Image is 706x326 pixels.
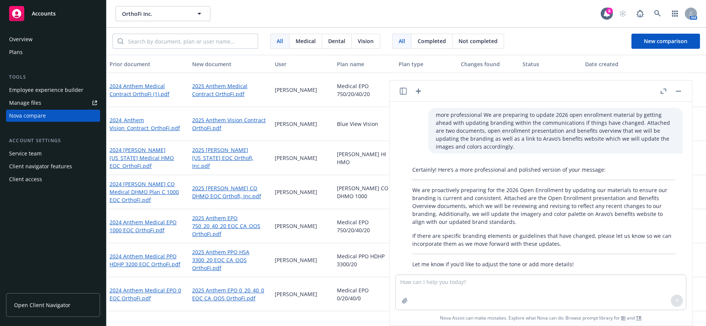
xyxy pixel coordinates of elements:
a: 2024 [PERSON_NAME] CO Medical DHMO Plan C 1000 EOC OrthoFi.pdf [110,180,186,204]
div: Medical PPO HDHP 3300/20 [334,243,396,277]
input: Search by document, plan or user name... [124,34,258,48]
div: [PERSON_NAME] CO DHMO 1000 [334,175,396,209]
div: Plans [9,46,23,58]
div: Status [523,60,579,68]
a: Plans [6,46,100,58]
div: Client access [9,173,42,185]
p: [PERSON_NAME] [275,188,317,196]
a: 2024 [PERSON_NAME] [US_STATE] Medical HMO EOC_OrthoFi.pdf [110,146,186,170]
div: Blue View Vision [334,107,396,141]
a: 2024_Anthem Vision_Contract_OrthoFi.pdf [110,116,186,132]
div: Tools [6,73,100,81]
a: 2025 [PERSON_NAME] CO DHMO EOC Orthofi, Inc.pdf [192,184,269,200]
a: Accounts [6,3,100,24]
p: We are proactively preparing for the 2026 Open Enrollment by updating our materials to ensure our... [412,186,675,226]
a: Switch app [667,6,683,21]
a: Overview [6,33,100,45]
a: 2024 Anthem Medical EPO 1000 EOC OrthoFi.pdf [110,218,186,234]
div: Medical EPO 0/20/40/0 [334,277,396,311]
button: OrthoFi Inc. [116,6,210,21]
span: Dental [328,37,345,45]
a: Report a Bug [632,6,648,21]
button: User [272,55,334,73]
div: Medical EPO 750/20/40/20 [334,209,396,243]
div: Changes found [461,60,517,68]
div: 6 [606,8,613,14]
a: Client navigator features [6,160,100,172]
svg: Search [117,38,124,44]
a: 2025 Anthem EPO 0_20_40_0 EOC CA_OOS OrthoFi.pdf [192,286,269,302]
span: Open Client Navigator [14,301,70,309]
a: Manage files [6,97,100,109]
p: [PERSON_NAME] [275,290,317,298]
div: Account settings [6,137,100,144]
div: Plan type [399,60,455,68]
p: [PERSON_NAME] [275,120,317,128]
div: Plan name [337,60,393,68]
a: 2025 Anthem Medical Contract OrthoFi.pdf [192,82,269,98]
button: Prior document [106,55,189,73]
button: New comparison [631,34,700,49]
span: Completed [418,37,446,45]
p: If there are specific branding elements or guidelines that have changed, please let us know so we... [412,232,675,248]
p: Certainly! Here’s a more professional and polished version of your message: [412,166,675,174]
p: [PERSON_NAME] [275,86,317,94]
a: 2024 Anthem Medical Contract OrthoFi (1).pdf [110,82,186,98]
p: more professional We are preparing to update 2026 open enrollment material by getting ahead with ... [436,111,675,151]
span: All [399,37,405,45]
a: BI [621,315,626,321]
button: Status [520,55,582,73]
a: Client access [6,173,100,185]
a: TR [636,315,642,321]
a: 2024 Anthem Medical PPO HDHP 3200 EOC OrthoFi.pdf [110,252,186,268]
span: All [277,37,283,45]
div: [PERSON_NAME] HI HMO [334,141,396,175]
button: Changes found [458,55,520,73]
div: Employee experience builder [9,84,83,96]
div: Service team [9,147,42,160]
a: 2025 Anthem Vision Contract OrthoFi.pdf [192,116,269,132]
button: Date created [582,55,644,73]
div: New document [192,60,269,68]
a: 2025 Anthem EPO 750_20_40_20 EOC CA_OOS OrthoFi.pdf [192,214,269,238]
div: User [275,60,331,68]
a: Employee experience builder [6,84,100,96]
div: Client navigator features [9,160,72,172]
button: Plan name [334,55,396,73]
span: Accounts [32,11,56,17]
span: New comparison [644,37,687,45]
a: Service team [6,147,100,160]
p: [PERSON_NAME] [275,154,317,162]
p: [PERSON_NAME] [275,222,317,230]
span: Medical [296,37,316,45]
div: Overview [9,33,33,45]
a: 2025 [PERSON_NAME] [US_STATE] EOC Orthofi, Inc.pdf [192,146,269,170]
div: Medical [396,73,458,107]
a: Search [650,6,665,21]
p: Let me know if you’d like to adjust the tone or add more details! [412,260,675,268]
a: Start snowing [615,6,630,21]
a: 2024 Anthem Medical EPO 0 EOC OrthoFi.pdf [110,286,186,302]
span: Not completed [459,37,498,45]
span: Vision [358,37,374,45]
div: Manage files [9,97,41,109]
a: 2025 Anthem PPO HSA 3300_20 EOC CA_OOS OrthoFi.pdf [192,248,269,272]
button: Plan type [396,55,458,73]
p: [PERSON_NAME] [275,256,317,264]
div: Date created [585,60,641,68]
div: Medical EPO 750/20/40/20 [334,73,396,107]
span: OrthoFi Inc. [122,10,188,18]
div: Nova compare [9,110,46,122]
div: Prior document [110,60,186,68]
a: Nova compare [6,110,100,122]
button: New document [189,55,272,73]
span: Nova Assist can make mistakes. Explore what Nova can do: Browse prompt library for and [440,310,642,326]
